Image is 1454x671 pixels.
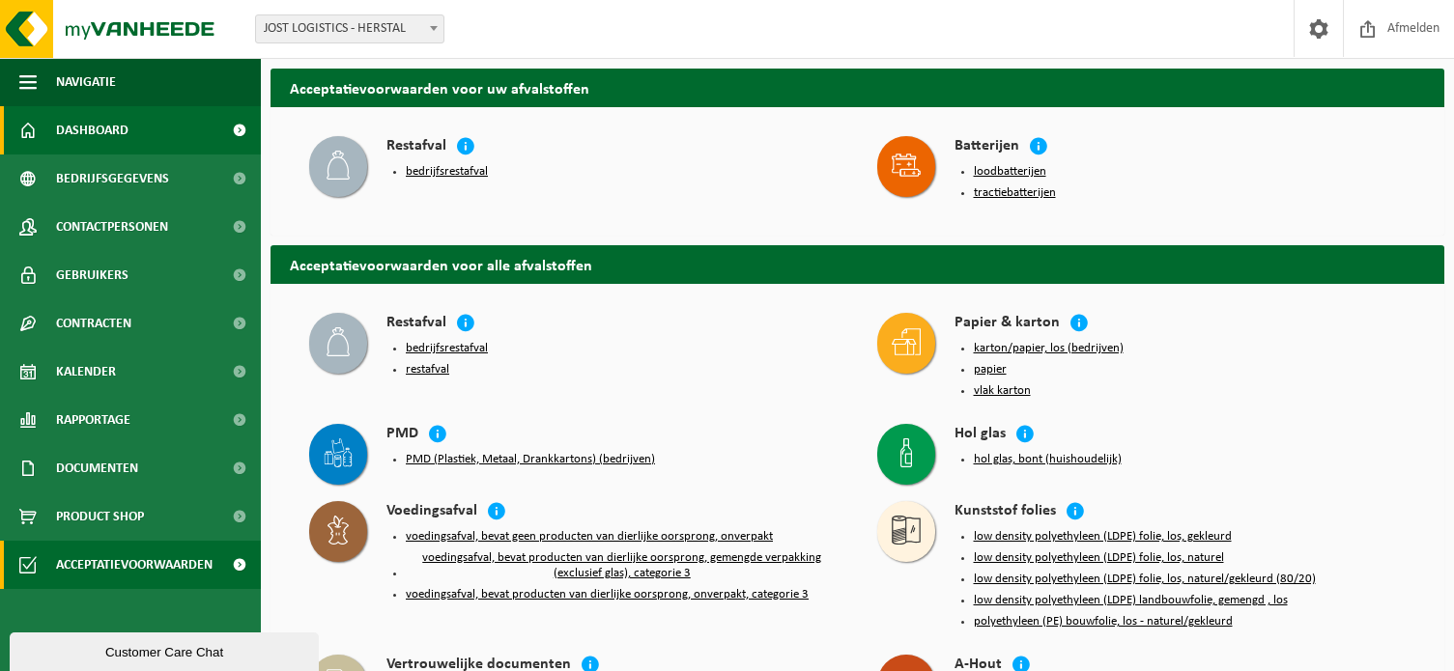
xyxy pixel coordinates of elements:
[955,501,1056,523] h4: Kunststof folies
[974,383,1031,399] button: vlak karton
[386,424,418,446] h4: PMD
[974,550,1224,566] button: low density polyethyleen (LDPE) folie, los, naturel
[56,154,169,203] span: Bedrijfsgegevens
[256,15,443,42] span: JOST LOGISTICS - HERSTAL
[406,452,655,467] button: PMD (Plastiek, Metaal, Drankkartons) (bedrijven)
[406,550,839,581] button: voedingsafval, bevat producten van dierlijke oorsprong, gemengde verpakking (exclusief glas), cat...
[974,185,1056,201] button: tractiebatterijen
[974,572,1316,587] button: low density polyethyleen (LDPE) folie, los, naturel/gekleurd (80/20)
[56,106,128,154] span: Dashboard
[56,541,213,589] span: Acceptatievoorwaarden
[406,341,488,356] button: bedrijfsrestafval
[10,629,323,671] iframe: chat widget
[406,362,449,377] button: restafval
[271,69,1444,106] h2: Acceptatievoorwaarden voor uw afvalstoffen
[955,424,1006,446] h4: Hol glas
[56,396,130,444] span: Rapportage
[955,313,1060,335] h4: Papier & karton
[406,587,809,602] button: voedingsafval, bevat producten van dierlijke oorsprong, onverpakt, categorie 3
[56,251,128,299] span: Gebruikers
[386,501,477,523] h4: Voedingsafval
[56,444,138,492] span: Documenten
[56,492,144,541] span: Product Shop
[56,58,116,106] span: Navigatie
[271,245,1444,283] h2: Acceptatievoorwaarden voor alle afvalstoffen
[386,313,446,335] h4: Restafval
[974,529,1232,545] button: low density polyethyleen (LDPE) folie, los, gekleurd
[974,341,1124,356] button: karton/papier, los (bedrijven)
[56,299,131,348] span: Contracten
[974,452,1122,467] button: hol glas, bont (huishoudelijk)
[974,593,1288,608] button: low density polyethyleen (LDPE) landbouwfolie, gemengd , los
[974,614,1233,629] button: polyethyleen (PE) bouwfolie, los - naturel/gekleurd
[56,203,168,251] span: Contactpersonen
[974,164,1046,180] button: loodbatterijen
[255,14,444,43] span: JOST LOGISTICS - HERSTAL
[406,529,773,545] button: voedingsafval, bevat geen producten van dierlijke oorsprong, onverpakt
[955,136,1019,158] h4: Batterijen
[56,348,116,396] span: Kalender
[386,136,446,158] h4: Restafval
[974,362,1007,377] button: papier
[406,164,488,180] button: bedrijfsrestafval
